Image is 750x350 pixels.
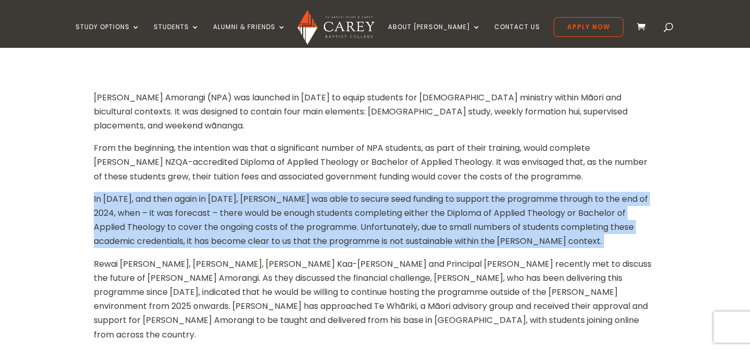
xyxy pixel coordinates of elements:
[554,17,623,37] a: Apply Now
[494,23,540,48] a: Contact Us
[94,257,656,350] p: Rewai [PERSON_NAME], [PERSON_NAME], [PERSON_NAME] Kaa-[PERSON_NAME] and Principal [PERSON_NAME] r...
[94,90,656,141] p: [PERSON_NAME] Amorangi (NPA) was launched in [DATE] to equip students for [DEMOGRAPHIC_DATA] mini...
[76,23,140,48] a: Study Options
[297,10,374,45] img: Carey Baptist College
[213,23,286,48] a: Alumni & Friends
[388,23,481,48] a: About [PERSON_NAME]
[94,141,656,192] p: From the beginning, the intention was that a significant number of NPA students, as part of their...
[154,23,199,48] a: Students
[94,192,656,257] p: In [DATE], and then again in [DATE], [PERSON_NAME] was able to secure seed funding to support the...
